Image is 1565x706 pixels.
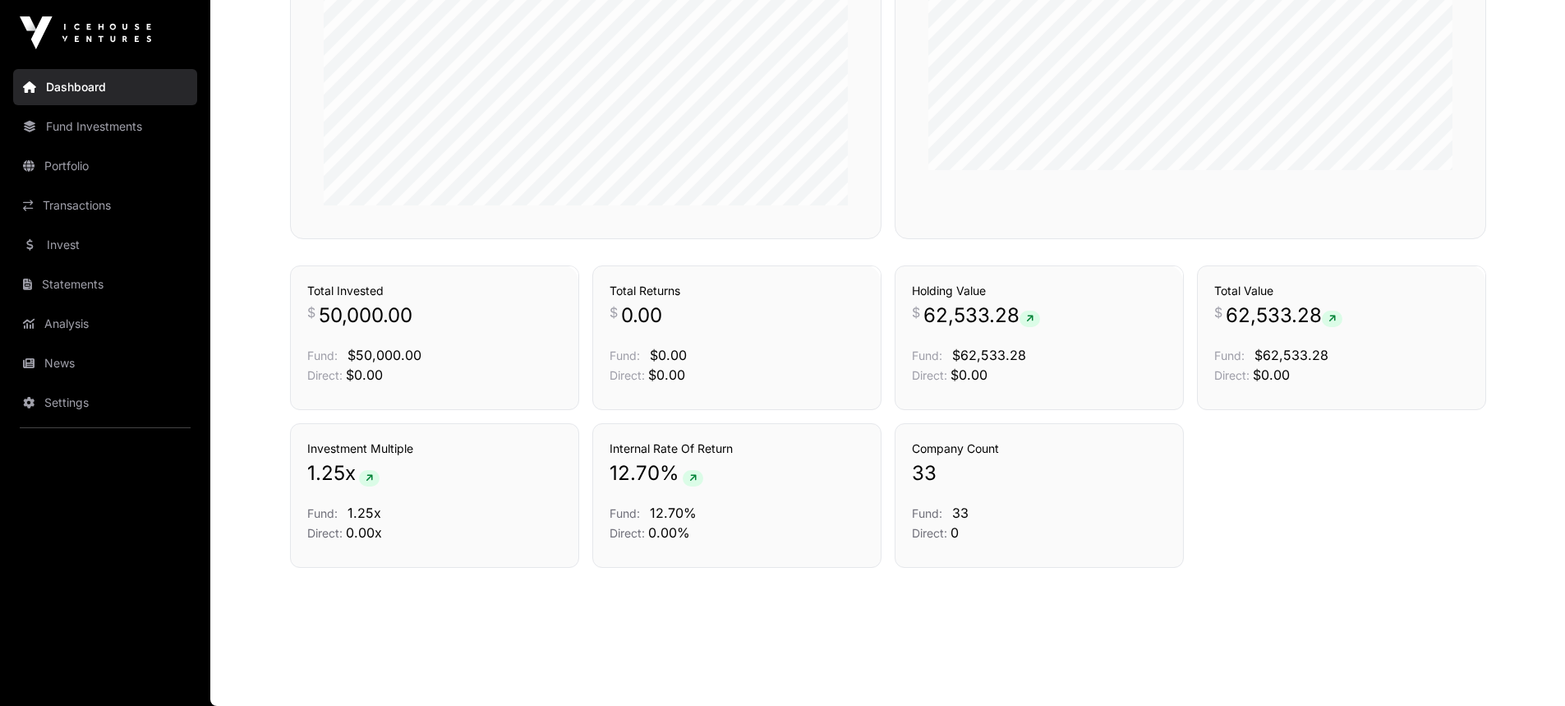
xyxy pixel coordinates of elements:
[307,506,338,520] span: Fund:
[912,302,920,322] span: $
[610,368,645,382] span: Direct:
[1226,302,1342,329] span: 62,533.28
[307,526,343,540] span: Direct:
[307,283,562,299] h3: Total Invested
[13,227,197,263] a: Invest
[912,368,947,382] span: Direct:
[1214,283,1469,299] h3: Total Value
[13,345,197,381] a: News
[610,283,864,299] h3: Total Returns
[13,385,197,421] a: Settings
[13,69,197,105] a: Dashboard
[912,506,942,520] span: Fund:
[1254,347,1328,363] span: $62,533.28
[610,441,864,457] h3: Internal Rate Of Return
[912,460,937,487] span: 33
[951,367,987,383] span: $0.00
[307,441,562,457] h3: Investment Multiple
[912,283,1167,299] h3: Holding Value
[621,302,662,329] span: 0.00
[319,302,412,329] span: 50,000.00
[348,505,381,521] span: 1.25x
[610,526,645,540] span: Direct:
[1214,368,1250,382] span: Direct:
[1253,367,1290,383] span: $0.00
[952,347,1026,363] span: $62,533.28
[20,16,151,49] img: Icehouse Ventures Logo
[648,367,685,383] span: $0.00
[1214,348,1245,362] span: Fund:
[346,524,382,541] span: 0.00x
[650,505,697,521] span: 12.70%
[307,368,343,382] span: Direct:
[1483,627,1565,706] iframe: Chat Widget
[952,505,969,521] span: 33
[648,524,690,541] span: 0.00%
[13,187,197,224] a: Transactions
[923,302,1040,329] span: 62,533.28
[660,460,679,487] span: %
[610,460,660,487] span: 12.70
[912,348,942,362] span: Fund:
[610,348,640,362] span: Fund:
[348,347,421,363] span: $50,000.00
[610,302,618,322] span: $
[307,302,315,322] span: $
[650,347,687,363] span: $0.00
[912,441,1167,457] h3: Company Count
[1214,302,1222,322] span: $
[346,367,383,383] span: $0.00
[307,348,338,362] span: Fund:
[345,460,356,487] span: x
[13,306,197,342] a: Analysis
[13,148,197,184] a: Portfolio
[610,506,640,520] span: Fund:
[307,460,345,487] span: 1.25
[912,526,947,540] span: Direct:
[13,266,197,302] a: Statements
[951,524,959,541] span: 0
[13,108,197,145] a: Fund Investments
